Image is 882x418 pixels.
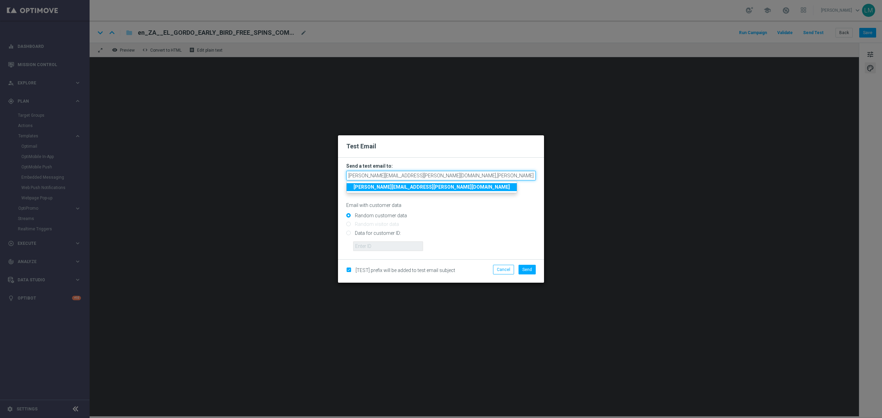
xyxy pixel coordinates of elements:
strong: [PERSON_NAME][EMAIL_ADDRESS][PERSON_NAME][DOMAIN_NAME] [353,184,510,190]
button: Cancel [493,265,514,274]
label: Random customer data [353,212,407,219]
span: Send [522,267,532,272]
a: [PERSON_NAME][EMAIL_ADDRESS][PERSON_NAME][DOMAIN_NAME] [347,183,517,191]
h3: Send a test email to: [346,163,536,169]
span: [TEST] prefix will be added to test email subject [356,268,455,273]
p: Email with customer data [346,202,536,208]
h2: Test Email [346,142,536,150]
input: Enter ID [353,241,423,251]
button: Send [519,265,536,274]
